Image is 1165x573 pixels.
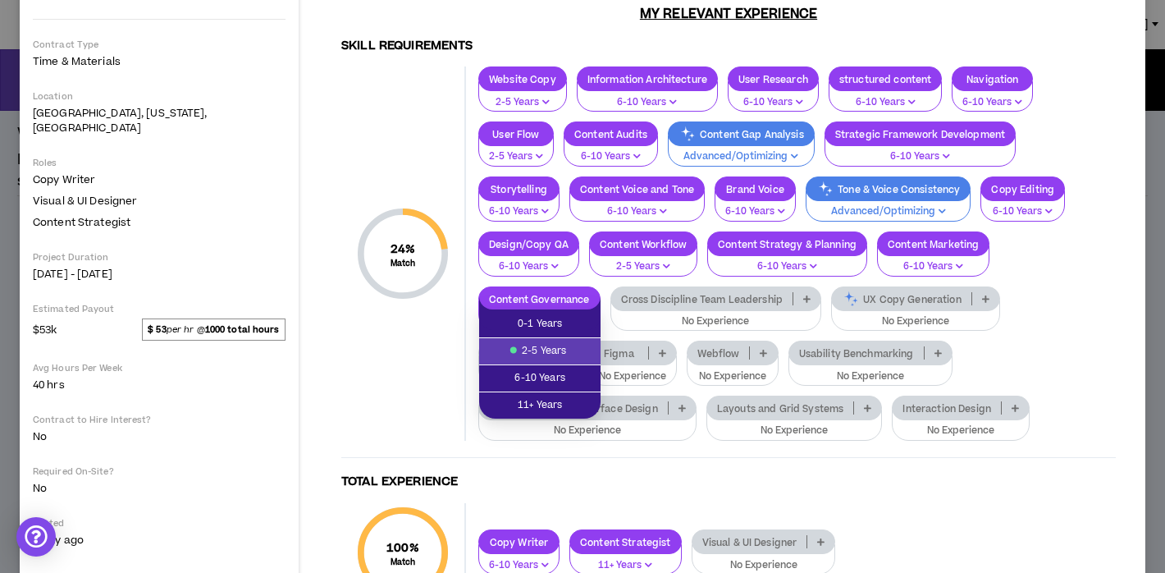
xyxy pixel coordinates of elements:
[33,39,286,51] p: Contract Type
[729,73,818,85] p: User Research
[806,183,970,195] p: Tone & Voice Consistency
[877,245,989,277] button: 6-10 Years
[953,73,1032,85] p: Navigation
[478,245,579,277] button: 6-10 Years
[588,355,677,387] button: No Experience
[888,259,979,274] p: 6-10 Years
[325,6,1132,22] h3: My Relevant Experience
[33,215,130,230] span: Content Strategist
[902,424,1019,438] p: No Experience
[577,81,718,112] button: 6-10 Years
[806,190,971,222] button: Advanced/Optimizing
[692,536,807,548] p: Visual & UI Designer
[489,315,591,333] span: 0-1 Years
[570,536,681,548] p: Content Strategist
[687,355,778,387] button: No Experience
[725,204,785,219] p: 6-10 Years
[702,558,825,573] p: No Experience
[578,73,717,85] p: Information Architecture
[678,149,804,164] p: Advanced/Optimizing
[831,300,1000,332] button: No Experience
[478,410,697,441] button: No Experience
[697,369,767,384] p: No Experience
[570,183,704,195] p: Content Voice and Tone
[33,267,286,282] p: [DATE] - [DATE]
[788,355,953,387] button: No Experience
[489,397,591,415] span: 11+ Years
[33,533,286,548] p: a day ago
[580,204,694,219] p: 6-10 Years
[33,378,286,392] p: 40 hrs
[688,347,749,360] p: Webflow
[478,135,554,167] button: 2-5 Years
[33,157,286,169] p: Roles
[825,135,1016,167] button: 6-10 Years
[832,293,971,305] p: UX Copy Generation
[489,424,686,438] p: No Experience
[621,314,811,329] p: No Experience
[580,558,671,573] p: 11+ Years
[829,81,943,112] button: 6-10 Years
[489,369,591,387] span: 6-10 Years
[391,241,416,258] span: 24 %
[611,293,793,305] p: Cross Discipline Team Leadership
[708,238,866,250] p: Content Strategy & Planning
[893,402,1001,415] p: Interaction Design
[489,558,549,573] p: 6-10 Years
[391,258,416,269] small: Match
[489,342,591,360] span: 2-5 Years
[489,259,569,274] p: 6-10 Years
[33,517,286,529] p: Posted
[707,245,867,277] button: 6-10 Years
[878,238,989,250] p: Content Marketing
[829,73,942,85] p: structured content
[835,149,1005,164] p: 6-10 Years
[816,204,960,219] p: Advanced/Optimizing
[715,190,796,222] button: 6-10 Years
[589,347,648,360] p: Figma
[564,135,658,167] button: 6-10 Years
[980,190,1065,222] button: 6-10 Years
[33,90,286,103] p: Location
[991,204,1054,219] p: 6-10 Years
[892,410,1030,441] button: No Experience
[590,238,697,250] p: Content Workflow
[479,238,578,250] p: Design/Copy QA
[341,474,1116,490] h4: Total Experience
[479,536,559,548] p: Copy Writer
[669,128,814,140] p: Content Gap Analysis
[489,204,549,219] p: 6-10 Years
[33,429,286,444] p: No
[799,369,942,384] p: No Experience
[825,128,1015,140] p: Strategic Framework Development
[341,39,1116,54] h4: Skill Requirements
[728,81,819,112] button: 6-10 Years
[479,128,553,140] p: User Flow
[33,54,286,69] p: Time & Materials
[33,172,95,187] span: Copy Writer
[715,183,795,195] p: Brand Voice
[610,300,822,332] button: No Experience
[574,149,647,164] p: 6-10 Years
[706,410,883,441] button: No Experience
[569,190,705,222] button: 6-10 Years
[33,362,286,374] p: Avg Hours Per Week
[478,190,560,222] button: 6-10 Years
[789,347,924,360] p: Usability Benchmarking
[489,95,556,110] p: 2-5 Years
[587,95,707,110] p: 6-10 Years
[33,319,57,339] span: $53k
[589,245,697,277] button: 2-5 Years
[479,293,600,305] p: Content Governance
[205,323,280,336] strong: 1000 total hours
[738,95,808,110] p: 6-10 Years
[718,259,857,274] p: 6-10 Years
[479,73,566,85] p: Website Copy
[981,183,1064,195] p: Copy Editing
[33,481,286,496] p: No
[16,517,56,557] div: Open Intercom Messenger
[33,194,137,209] span: Visual & UI Designer
[142,319,286,340] span: per hr @
[842,314,989,329] p: No Experience
[600,259,687,274] p: 2-5 Years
